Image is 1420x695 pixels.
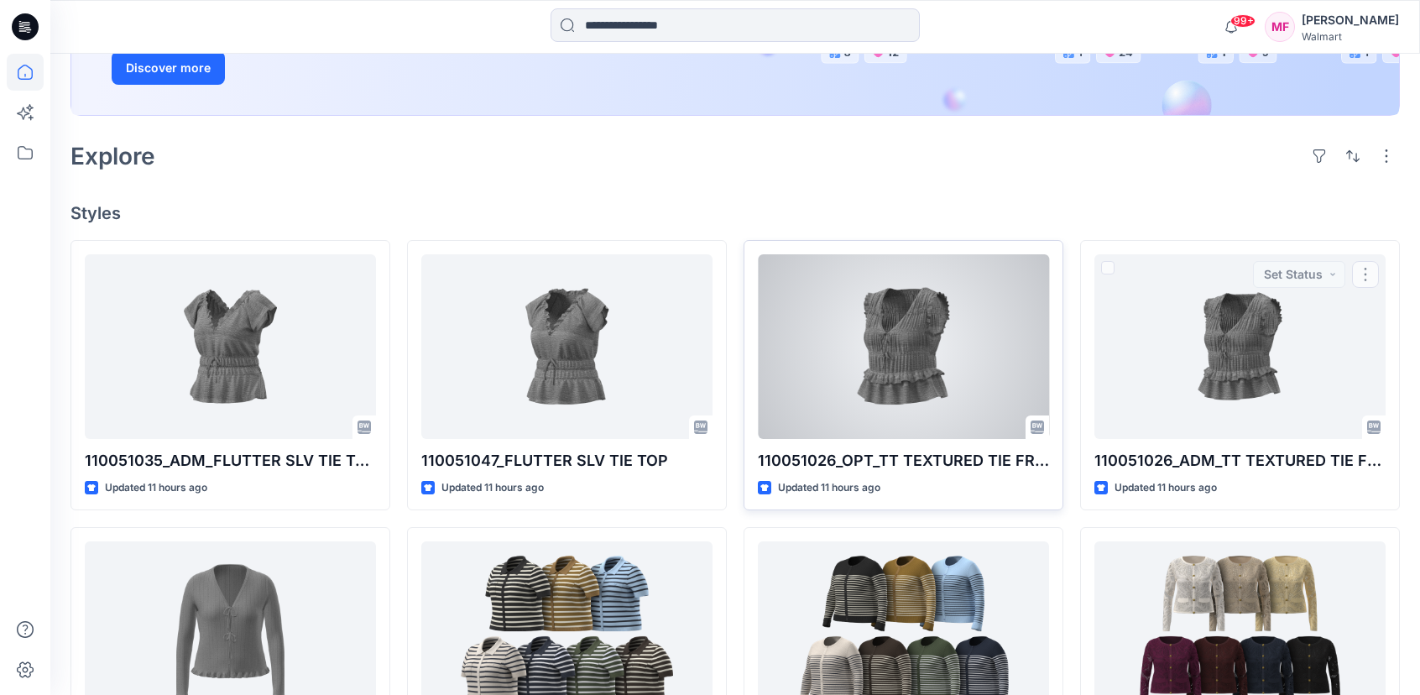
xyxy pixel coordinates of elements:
[778,479,880,497] p: Updated 11 hours ago
[1094,449,1386,473] p: 110051026_ADM_TT TEXTURED TIE FRONT TOP
[1302,10,1399,30] div: [PERSON_NAME]
[421,254,713,439] a: 110051047_FLUTTER SLV TIE TOP
[1265,12,1295,42] div: MF
[1302,30,1399,43] div: Walmart
[758,449,1049,473] p: 110051026_OPT_TT TEXTURED TIE FRONT TOP
[112,51,489,85] a: Discover more
[85,254,376,439] a: 110051035_ADM_FLUTTER SLV TIE TOP
[112,51,225,85] button: Discover more
[421,449,713,473] p: 110051047_FLUTTER SLV TIE TOP
[70,203,1400,223] h4: Styles
[758,254,1049,439] a: 110051026_OPT_TT TEXTURED TIE FRONT TOP
[85,449,376,473] p: 110051035_ADM_FLUTTER SLV TIE TOP
[105,479,207,497] p: Updated 11 hours ago
[1094,254,1386,439] a: 110051026_ADM_TT TEXTURED TIE FRONT TOP
[1230,14,1256,28] span: 99+
[1115,479,1217,497] p: Updated 11 hours ago
[70,143,155,170] h2: Explore
[441,479,544,497] p: Updated 11 hours ago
